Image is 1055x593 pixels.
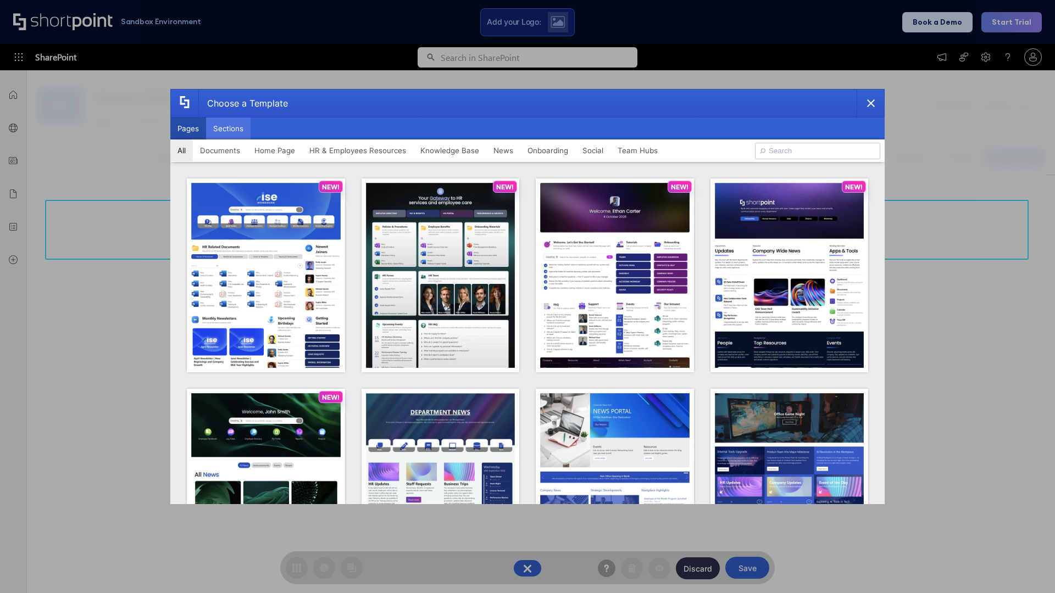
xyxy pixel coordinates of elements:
[322,183,340,191] p: NEW!
[845,183,863,191] p: NEW!
[575,139,610,161] button: Social
[413,139,486,161] button: Knowledge Base
[302,139,413,161] button: HR & Employees Resources
[247,139,302,161] button: Home Page
[1000,540,1055,593] iframe: Chat Widget
[486,139,520,161] button: News
[170,89,885,504] div: template selector
[610,139,665,161] button: Team Hubs
[496,183,514,191] p: NEW!
[170,139,193,161] button: All
[206,118,251,139] button: Sections
[755,143,880,159] input: Search
[671,183,688,191] p: NEW!
[193,139,247,161] button: Documents
[322,393,340,401] p: NEW!
[198,89,288,117] div: Choose a Template
[170,118,206,139] button: Pages
[520,139,575,161] button: Onboarding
